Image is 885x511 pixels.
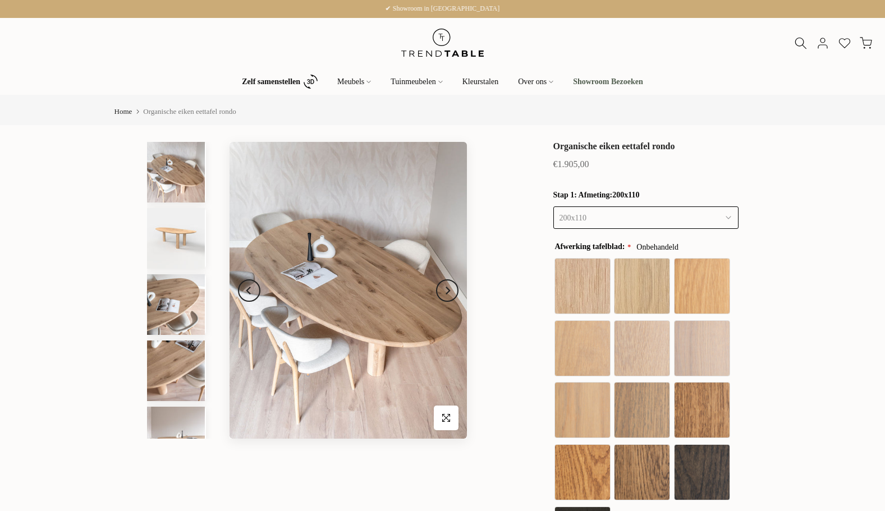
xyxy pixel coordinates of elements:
[381,75,452,89] a: Tuinmeubelen
[553,142,739,151] h1: Organische eiken eettafel rondo
[452,75,508,89] a: Kleurstalen
[436,279,458,302] button: Next
[230,142,467,439] img: Eettafel eikenhout organisch Rondo
[573,78,643,86] b: Showroom Bezoeken
[553,156,589,173] div: €1.905,00
[232,72,328,91] a: Zelf samenstellen
[553,206,739,229] button: 200x110
[553,191,640,199] span: Stap 1: Afmeting:
[114,108,132,115] a: Home
[555,243,631,251] span: Afwerking tafelblad:
[612,190,639,201] span: 200x110
[147,142,205,202] img: Eettafel eikenhout organisch Rondo
[143,107,236,116] span: Organische eiken eettafel rondo
[14,3,871,15] p: ✔ Showroom in [GEOGRAPHIC_DATA]
[328,75,381,89] a: Meubels
[242,78,300,86] b: Zelf samenstellen
[636,240,678,254] span: Onbehandeld
[238,279,260,302] button: Previous
[560,214,586,222] span: 200x110
[393,18,492,68] img: trend-table
[563,75,653,89] a: Showroom Bezoeken
[508,75,563,89] a: Over ons
[147,274,205,335] img: Eettafel eikenhout organisch Rondo detail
